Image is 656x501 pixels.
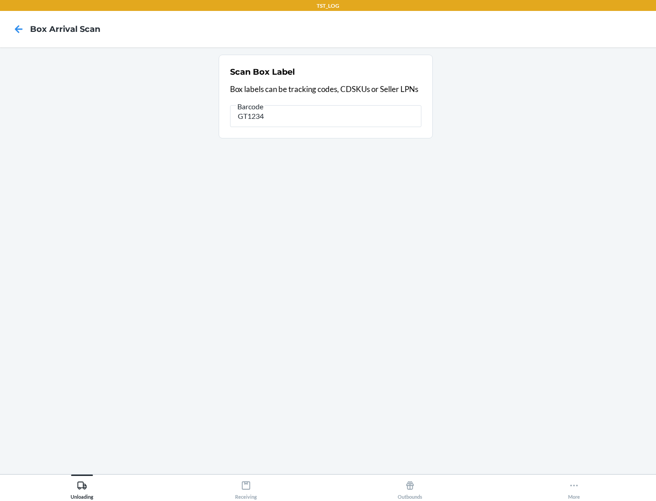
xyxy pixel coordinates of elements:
[568,477,580,500] div: More
[30,23,100,35] h4: Box Arrival Scan
[317,2,339,10] p: TST_LOG
[492,475,656,500] button: More
[398,477,422,500] div: Outbounds
[164,475,328,500] button: Receiving
[235,477,257,500] div: Receiving
[236,102,265,111] span: Barcode
[230,105,421,127] input: Barcode
[230,83,421,95] p: Box labels can be tracking codes, CDSKUs or Seller LPNs
[230,66,295,78] h2: Scan Box Label
[328,475,492,500] button: Outbounds
[71,477,93,500] div: Unloading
